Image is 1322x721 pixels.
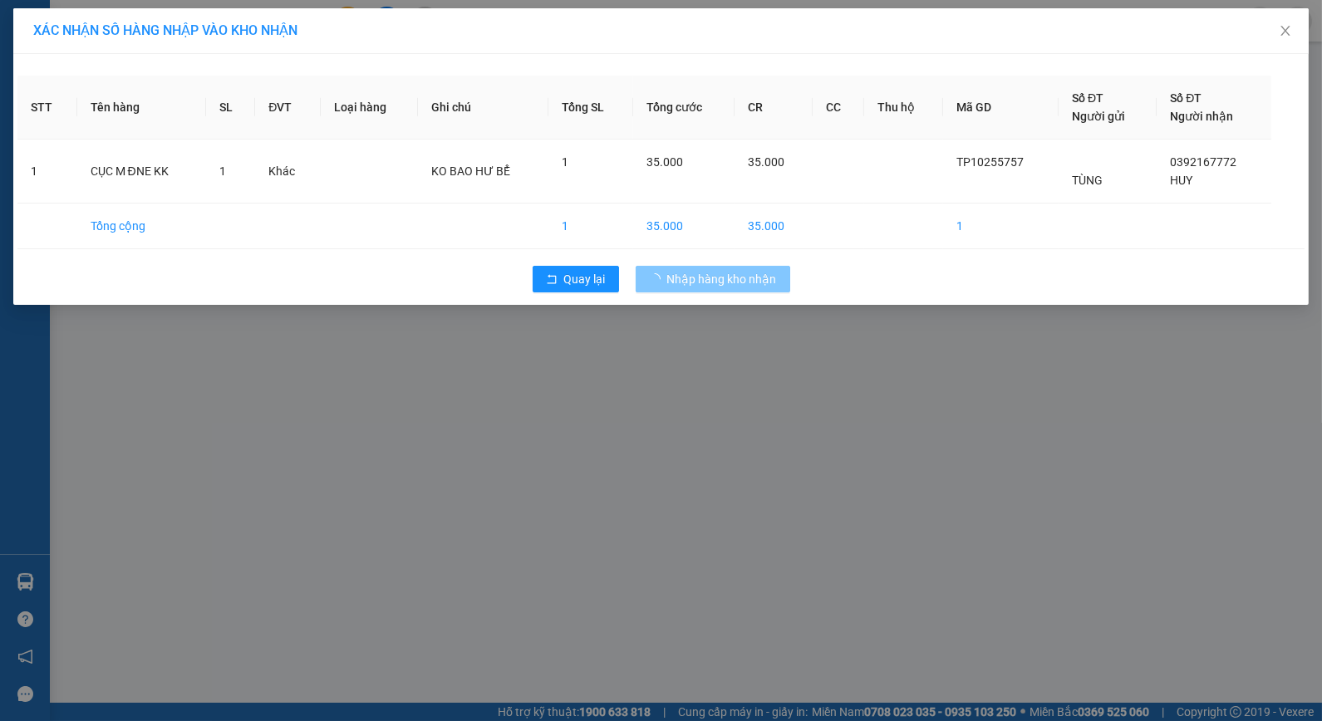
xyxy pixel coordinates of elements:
span: KHANG [89,74,134,90]
span: 1 [219,164,226,178]
span: Người nhận [1170,110,1233,123]
td: 1 [17,140,77,204]
button: Close [1262,8,1309,55]
span: close [1279,24,1292,37]
span: rollback [546,273,558,287]
th: Thu hộ [864,76,943,140]
span: TP10255757 [956,155,1024,169]
td: Khác [255,140,321,204]
span: 0392167772 [1170,155,1236,169]
th: Tên hàng [77,76,207,140]
th: STT [17,76,77,140]
span: 0787848139 - [7,74,134,90]
td: 35.000 [633,204,735,249]
span: XÁC NHẬN SỐ HÀNG NHẬP VÀO KHO NHẬN [33,22,297,38]
button: rollbackQuay lại [533,266,619,292]
button: Nhập hàng kho nhận [636,266,790,292]
span: 0 [74,115,83,133]
p: NHẬN: [7,56,243,71]
span: VP [GEOGRAPHIC_DATA] [47,56,194,71]
th: SL [206,76,255,140]
span: VP Cầu Ngang - [34,32,127,48]
td: 35.000 [735,204,813,249]
td: 1 [943,204,1059,249]
span: HUY [1170,174,1192,187]
span: Nhập hàng kho nhận [667,270,777,288]
strong: BIÊN NHẬN GỬI HÀNG [56,9,193,25]
th: CC [813,76,864,140]
span: TÙNG [1072,174,1103,187]
span: 35.000 [646,155,683,169]
th: Loại hàng [321,76,418,140]
th: Mã GD [943,76,1059,140]
td: 1 [548,204,633,249]
td: CỤC M ĐNE KK [77,140,207,204]
span: 1 [562,155,568,169]
span: Cước rồi: [5,115,70,133]
span: 35.000 [748,155,784,169]
span: GIAO: [7,92,40,108]
th: Tổng SL [548,76,633,140]
span: KO BAO HƯ BỂ [431,164,510,178]
span: loading [649,273,667,285]
p: GỬI: [7,32,243,48]
span: Người gửi [1072,110,1125,123]
span: Số ĐT [1072,91,1103,105]
th: Tổng cước [633,76,735,140]
th: Ghi chú [418,76,548,140]
span: Quay lại [564,270,606,288]
th: ĐVT [255,76,321,140]
td: Tổng cộng [77,204,207,249]
th: CR [735,76,813,140]
span: Số ĐT [1170,91,1202,105]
